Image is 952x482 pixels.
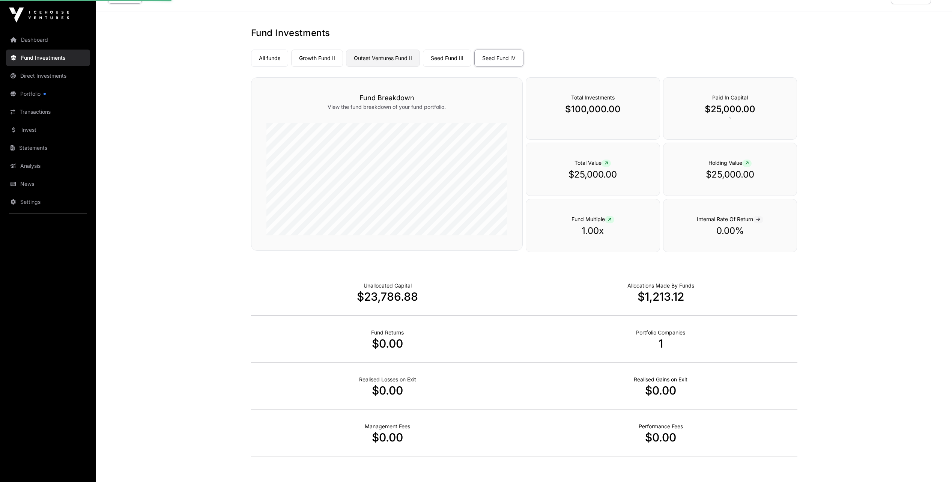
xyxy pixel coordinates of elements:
[708,160,752,166] span: Holding Value
[6,140,90,156] a: Statements
[575,160,611,166] span: Total Value
[359,376,416,383] p: Net Realised on Negative Exits
[346,50,420,67] a: Outset Ventures Fund II
[524,290,797,303] p: $1,213.12
[251,27,797,39] h1: Fund Investments
[6,176,90,192] a: News
[9,8,69,23] img: Icehouse Ventures Logo
[364,282,412,289] p: Cash not yet allocated
[627,282,694,289] p: Capital Deployed Into Companies
[541,225,645,237] p: 1.00x
[6,68,90,84] a: Direct Investments
[678,103,782,115] p: $25,000.00
[697,216,763,222] span: Internal Rate Of Return
[572,216,614,222] span: Fund Multiple
[6,32,90,48] a: Dashboard
[524,337,797,350] p: 1
[251,337,524,350] p: $0.00
[634,376,687,383] p: Net Realised on Positive Exits
[914,446,952,482] iframe: Chat Widget
[541,169,645,181] p: $25,000.00
[474,50,523,67] a: Seed Fund IV
[251,290,524,303] p: $23,786.88
[266,103,507,111] p: View the fund breakdown of your fund portfolio.
[6,194,90,210] a: Settings
[524,384,797,397] p: $0.00
[639,423,683,430] p: Fund Performance Fees (Carry) incurred to date
[663,77,797,140] div: `
[678,169,782,181] p: $25,000.00
[251,50,288,67] a: All funds
[251,431,524,444] p: $0.00
[423,50,471,67] a: Seed Fund III
[6,158,90,174] a: Analysis
[571,94,615,101] span: Total Investments
[636,329,685,336] p: Number of Companies Deployed Into
[291,50,343,67] a: Growth Fund II
[6,50,90,66] a: Fund Investments
[541,103,645,115] p: $100,000.00
[266,93,507,103] h3: Fund Breakdown
[365,423,410,430] p: Fund Management Fees incurred to date
[251,384,524,397] p: $0.00
[712,94,748,101] span: Paid In Capital
[371,329,404,336] p: Realised Returns from Funds
[6,122,90,138] a: Invest
[524,431,797,444] p: $0.00
[678,225,782,237] p: 0.00%
[6,104,90,120] a: Transactions
[6,86,90,102] a: Portfolio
